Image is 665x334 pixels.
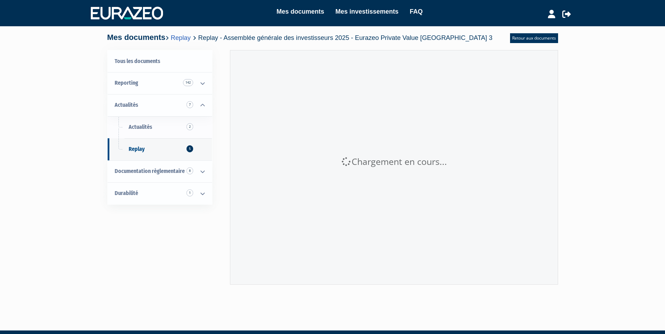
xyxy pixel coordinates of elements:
[198,34,492,41] span: Replay - Assemblée générale des investisseurs 2025 - Eurazeo Private Value [GEOGRAPHIC_DATA] 3
[108,116,212,138] a: Actualités2
[115,79,138,86] span: Reporting
[410,7,423,16] a: FAQ
[107,33,493,42] h4: Mes documents
[115,102,138,108] span: Actualités
[230,155,558,168] div: Chargement en cours...
[186,167,193,174] span: 8
[91,7,163,19] img: 1732889491-logotype_eurazeo_blanc_rvb.png
[108,50,212,72] a: Tous les documents
[277,7,324,16] a: Mes documents
[108,72,212,94] a: Reporting 142
[108,94,212,116] a: Actualités 7
[186,101,193,108] span: 7
[108,182,212,204] a: Durabilité 1
[108,160,212,182] a: Documentation règlementaire 8
[510,33,558,43] a: Retour aux documents
[183,79,193,86] span: 142
[186,189,193,196] span: 1
[171,34,191,41] a: Replay
[115,190,138,196] span: Durabilité
[108,138,212,160] a: Replay5
[335,7,399,16] a: Mes investissements
[115,168,185,174] span: Documentation règlementaire
[186,145,193,152] span: 5
[129,124,152,130] span: Actualités
[186,123,193,130] span: 2
[129,146,145,152] span: Replay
